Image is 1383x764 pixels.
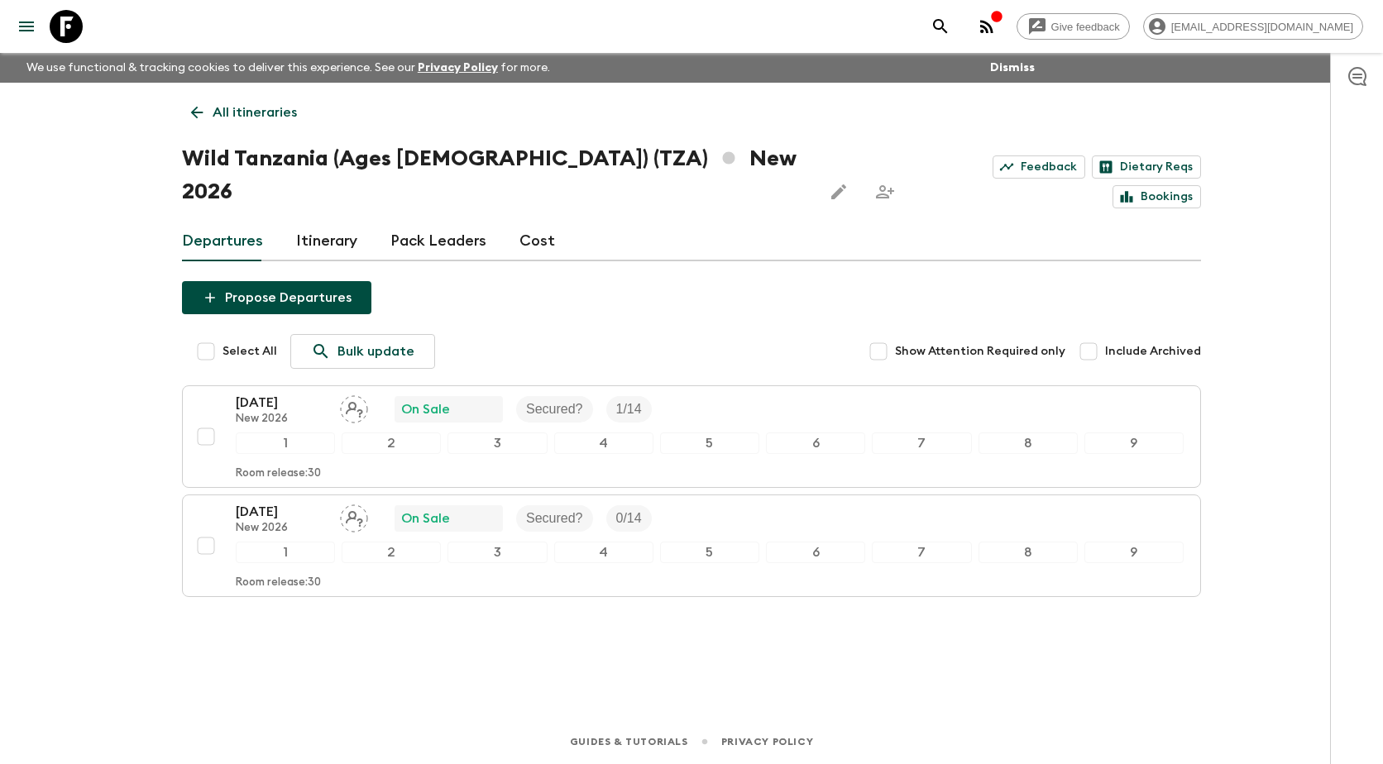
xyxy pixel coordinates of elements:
div: Secured? [516,396,593,423]
button: Edit this itinerary [822,175,855,208]
div: 6 [766,542,865,563]
span: Assign pack leader [340,400,368,413]
div: 4 [554,542,653,563]
a: Feedback [993,155,1085,179]
p: [DATE] [236,393,327,413]
div: 3 [447,542,547,563]
div: 4 [554,432,653,454]
p: Room release: 30 [236,467,321,480]
a: Departures [182,222,263,261]
p: 0 / 14 [616,509,642,528]
h1: Wild Tanzania (Ages [DEMOGRAPHIC_DATA]) (TZA) New 2026 [182,142,809,208]
span: Show Attention Required only [895,343,1065,360]
p: Room release: 30 [236,576,321,590]
div: Trip Fill [606,396,652,423]
div: 1 [236,432,335,454]
span: Select All [223,343,277,360]
p: New 2026 [236,413,327,426]
p: On Sale [401,399,450,419]
span: Assign pack leader [340,509,368,523]
div: [EMAIL_ADDRESS][DOMAIN_NAME] [1143,13,1363,40]
span: [EMAIL_ADDRESS][DOMAIN_NAME] [1162,21,1362,33]
div: 5 [660,542,759,563]
button: [DATE]New 2026Assign pack leaderOn SaleSecured?Trip Fill123456789Room release:30 [182,494,1201,597]
div: Trip Fill [606,505,652,532]
div: 7 [872,432,971,454]
a: Itinerary [296,222,357,261]
div: 2 [342,542,441,563]
a: Dietary Reqs [1092,155,1201,179]
p: 1 / 14 [616,399,642,419]
button: Dismiss [986,56,1039,79]
div: 3 [447,432,547,454]
a: Privacy Policy [721,733,813,751]
div: 8 [979,432,1078,454]
a: Cost [519,222,555,261]
a: Guides & Tutorials [570,733,688,751]
p: We use functional & tracking cookies to deliver this experience. See our for more. [20,53,557,83]
button: [DATE]New 2026Assign pack leaderOn SaleSecured?Trip Fill123456789Room release:30 [182,385,1201,488]
a: Bookings [1113,185,1201,208]
p: New 2026 [236,522,327,535]
a: All itineraries [182,96,306,129]
p: Secured? [526,509,583,528]
a: Pack Leaders [390,222,486,261]
div: 9 [1084,432,1184,454]
span: Share this itinerary [869,175,902,208]
div: 7 [872,542,971,563]
button: Propose Departures [182,281,371,314]
div: 6 [766,432,865,454]
button: search adventures [924,10,957,43]
button: menu [10,10,43,43]
a: Bulk update [290,334,435,369]
a: Give feedback [1017,13,1130,40]
p: [DATE] [236,502,327,522]
p: All itineraries [213,103,297,122]
span: Include Archived [1105,343,1201,360]
span: Give feedback [1042,21,1129,33]
div: 1 [236,542,335,563]
div: 2 [342,432,441,454]
p: On Sale [401,509,450,528]
a: Privacy Policy [418,62,498,74]
div: Secured? [516,505,593,532]
div: 8 [979,542,1078,563]
p: Secured? [526,399,583,419]
div: 5 [660,432,759,454]
div: 9 [1084,542,1184,563]
p: Bulk update [337,341,414,361]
